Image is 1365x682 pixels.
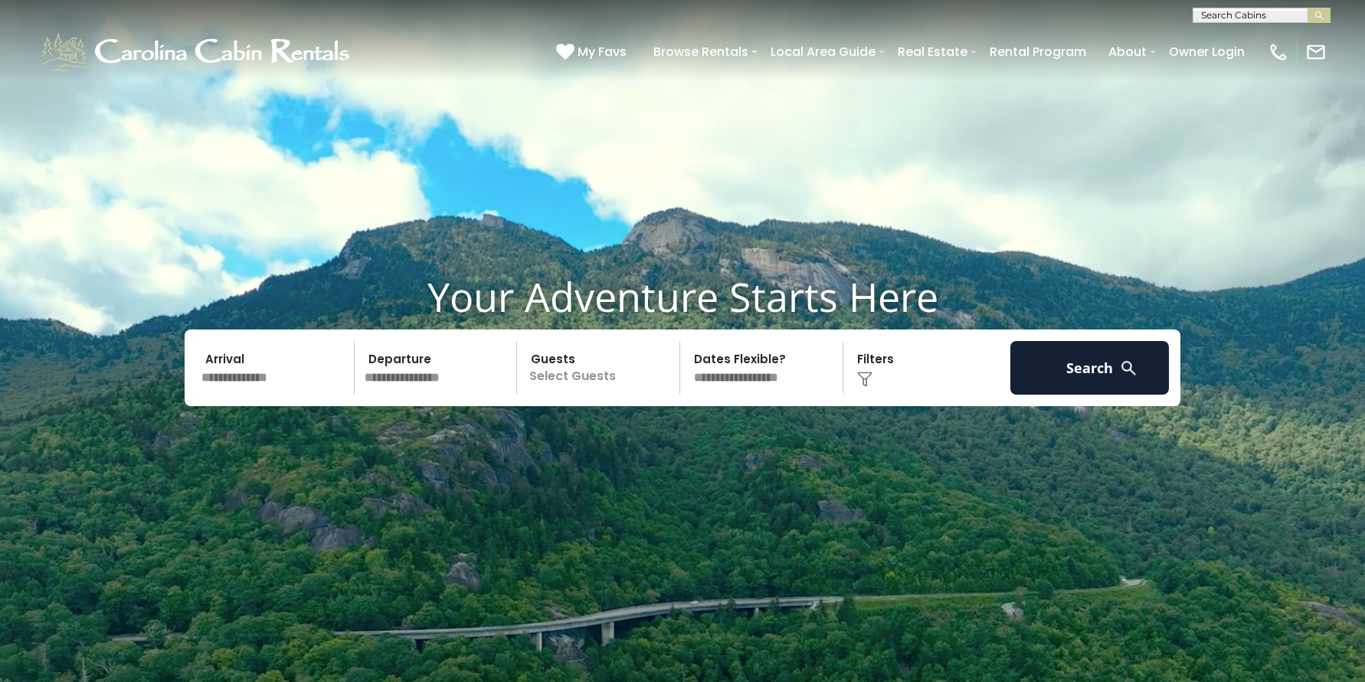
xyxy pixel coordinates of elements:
[1010,341,1169,395] button: Search
[857,372,872,387] img: filter--v1.png
[646,38,756,65] a: Browse Rentals
[982,38,1094,65] a: Rental Program
[38,29,356,75] img: White-1-1-2.png
[578,42,627,61] span: My Favs
[11,273,1354,320] h1: Your Adventure Starts Here
[1101,38,1154,65] a: About
[1119,359,1138,378] img: search-regular-white.png
[763,38,883,65] a: Local Area Guide
[1305,41,1327,63] img: mail-regular-white.png
[556,42,630,62] a: My Favs
[1161,38,1252,65] a: Owner Login
[890,38,975,65] a: Real Estate
[522,341,679,395] p: Select Guests
[1268,41,1289,63] img: phone-regular-white.png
